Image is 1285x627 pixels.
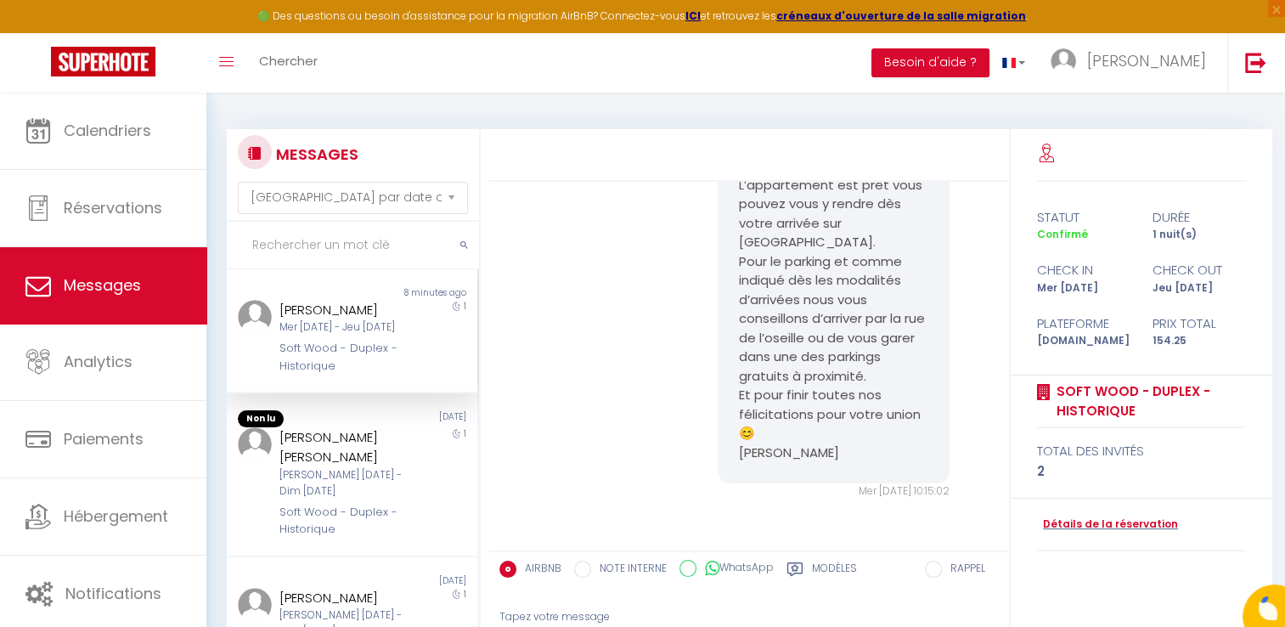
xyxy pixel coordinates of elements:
a: créneaux d'ouverture de la salle migration [776,8,1026,23]
div: [DATE] [352,410,476,427]
span: Calendriers [64,120,151,141]
img: ... [238,300,272,334]
div: 8 minutes ago [352,286,476,300]
div: durée [1141,207,1257,228]
div: Mer [DATE] - Jeu [DATE] [279,319,403,336]
span: Hébergement [64,506,168,527]
div: Mer [DATE] [1026,280,1141,297]
div: 1 nuit(s) [1141,227,1257,243]
button: Besoin d'aide ? [871,48,989,77]
a: Détails de la réservation [1037,517,1178,533]
label: WhatsApp [696,560,774,579]
label: NOTE INTERNE [591,561,667,579]
pre: [PERSON_NAME] L’appartement est prêt vous pouvez vous y rendre dès votre arrivée sur [GEOGRAPHIC_... [739,156,929,462]
span: 1 [464,427,466,440]
span: Chercher [259,52,318,70]
span: [PERSON_NAME] [1087,50,1206,71]
img: Super Booking [51,47,155,76]
span: Messages [64,274,141,296]
h3: MESSAGES [272,135,358,173]
img: ... [1051,48,1076,74]
a: ICI [685,8,701,23]
div: 154.25 [1141,333,1257,349]
span: 1 [464,588,466,601]
div: [DATE] [352,574,476,588]
a: ... [PERSON_NAME] [1038,33,1227,93]
label: Modèles [812,561,857,582]
span: Réservations [64,197,162,218]
div: [PERSON_NAME] [279,588,403,608]
div: Soft Wood - Duplex - Historique [279,504,403,539]
a: Soft Wood - Duplex - Historique [1051,381,1246,421]
button: Ouvrir le widget de chat LiveChat [14,7,65,58]
div: statut [1026,207,1141,228]
span: Non lu [238,410,284,427]
div: Mer [DATE] 10:15:02 [718,483,950,500]
input: Rechercher un mot clé [227,222,479,269]
div: [DOMAIN_NAME] [1026,333,1141,349]
div: Jeu [DATE] [1141,280,1257,297]
div: [PERSON_NAME] [DATE] - Dim [DATE] [279,467,403,500]
div: Soft Wood - Duplex - Historique [279,340,403,375]
div: total des invités [1037,441,1246,461]
img: ... [238,588,272,622]
div: Prix total [1141,313,1257,334]
a: Chercher [246,33,330,93]
span: Paiements [64,428,144,449]
div: Plateforme [1026,313,1141,334]
div: [PERSON_NAME] [279,300,403,320]
span: Confirmé [1037,227,1088,241]
div: [PERSON_NAME] [PERSON_NAME] [279,427,403,467]
span: Analytics [64,351,132,372]
span: 1 [464,300,466,313]
div: check out [1141,260,1257,280]
div: check in [1026,260,1141,280]
img: logout [1245,52,1266,73]
label: AIRBNB [516,561,561,579]
img: ... [238,427,272,461]
div: 2 [1037,461,1246,482]
span: Notifications [65,583,161,604]
label: RAPPEL [942,561,985,579]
